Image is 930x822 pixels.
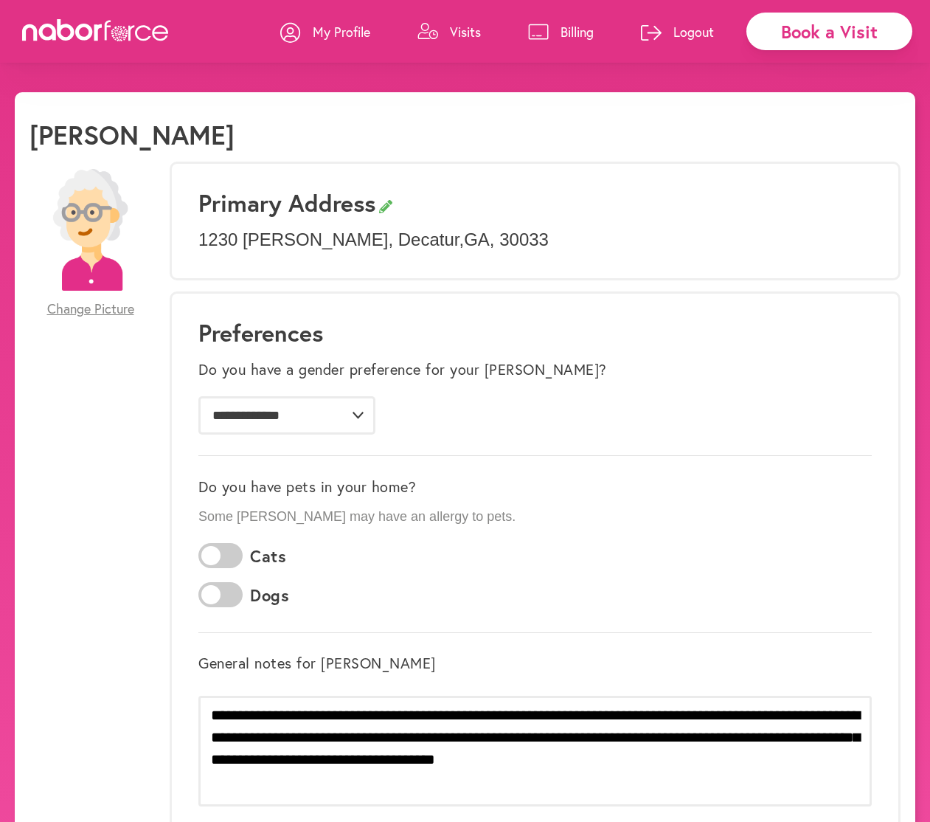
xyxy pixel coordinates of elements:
label: Do you have pets in your home? [198,478,416,496]
h1: [PERSON_NAME] [30,119,235,151]
p: Billing [561,23,594,41]
img: efc20bcf08b0dac87679abea64c1faab.png [30,169,151,291]
p: Some [PERSON_NAME] may have an allergy to pets. [198,509,872,525]
p: Visits [450,23,481,41]
p: Logout [673,23,714,41]
span: Change Picture [47,301,134,317]
label: General notes for [PERSON_NAME] [198,655,436,672]
a: Visits [417,10,481,54]
p: My Profile [313,23,370,41]
label: Cats [250,547,286,566]
h3: Primary Address [198,189,872,217]
label: Dogs [250,586,289,605]
h1: Preferences [198,319,872,347]
div: Book a Visit [746,13,912,50]
a: Logout [641,10,714,54]
a: My Profile [280,10,370,54]
label: Do you have a gender preference for your [PERSON_NAME]? [198,361,607,379]
a: Billing [528,10,594,54]
p: 1230 [PERSON_NAME] , Decatur , GA , 30033 [198,229,872,251]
